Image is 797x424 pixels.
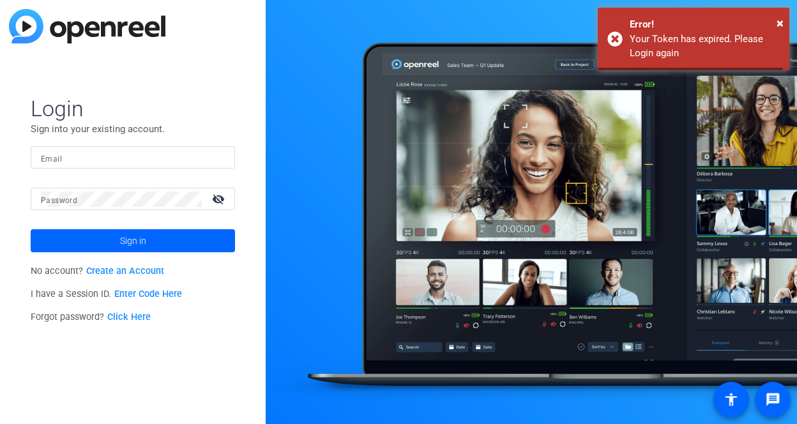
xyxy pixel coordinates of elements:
[31,122,235,136] p: Sign into your existing account.
[41,196,77,205] mat-label: Password
[107,312,151,322] a: Click Here
[765,392,780,407] mat-icon: message
[9,9,165,43] img: blue-gradient.svg
[31,95,235,122] span: Login
[204,190,235,208] mat-icon: visibility_off
[630,17,780,32] div: Error!
[777,13,784,33] button: Close
[31,229,235,252] button: Sign in
[31,289,182,299] span: I have a Session ID.
[630,32,780,61] div: Your Token has expired. Please Login again
[120,225,146,257] span: Sign in
[31,266,164,276] span: No account?
[777,15,784,31] span: ×
[86,266,164,276] a: Create an Account
[41,155,62,163] mat-label: Email
[114,289,182,299] a: Enter Code Here
[31,312,151,322] span: Forgot password?
[724,392,739,407] mat-icon: accessibility
[41,150,225,165] input: Enter Email Address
